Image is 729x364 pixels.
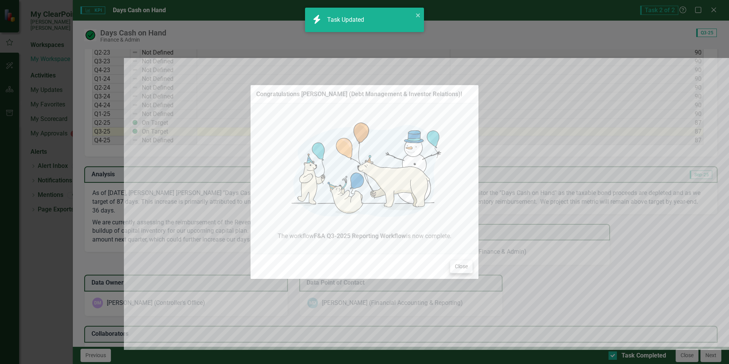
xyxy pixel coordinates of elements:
[416,11,421,19] button: close
[327,16,366,24] div: Task Updated
[450,260,473,273] button: Close
[256,91,462,98] div: Congratulations [PERSON_NAME] (Debt Management & Investor Relations)!
[256,232,473,241] span: The workflow is now complete.
[314,232,406,240] strong: F&A Q3-2025 Reporting Workflow
[278,109,451,232] img: Congratulations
